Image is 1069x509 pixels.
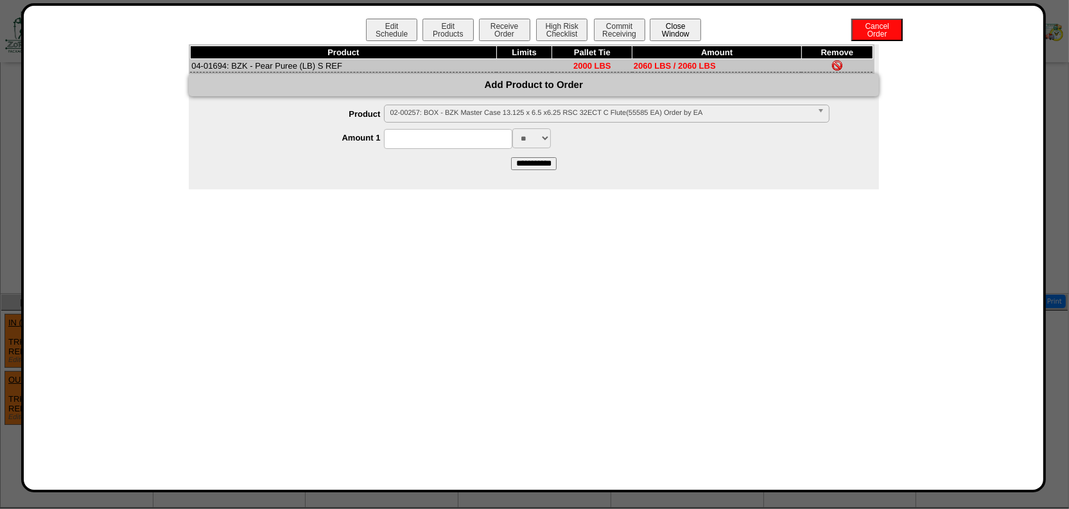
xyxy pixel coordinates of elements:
th: Amount [632,46,802,59]
button: CommitReceiving [594,19,645,41]
span: 2000 LBS [573,61,611,71]
th: Limits [496,46,552,59]
span: 2060 LBS / 2060 LBS [634,61,716,71]
div: Add Product to Order [189,74,879,96]
a: High RiskChecklist [535,30,591,39]
th: Product [190,46,496,59]
th: Pallet Tie [552,46,632,59]
th: Remove [801,46,873,59]
button: CancelOrder [851,19,903,41]
span: 02-00257: BOX - BZK Master Case 13.125 x 6.5 x6.25 RSC 32ECT C Flute(55585 EA) Order by EA [390,105,812,121]
label: Product [214,109,385,119]
td: 04-01694: BZK - Pear Puree (LB) S REF [190,59,496,73]
button: CloseWindow [650,19,701,41]
a: CloseWindow [648,29,702,39]
button: High RiskChecklist [536,19,587,41]
img: Remove Item [832,60,842,71]
label: Amount 1 [214,133,385,142]
button: EditProducts [422,19,474,41]
button: ReceiveOrder [479,19,530,41]
button: EditSchedule [366,19,417,41]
